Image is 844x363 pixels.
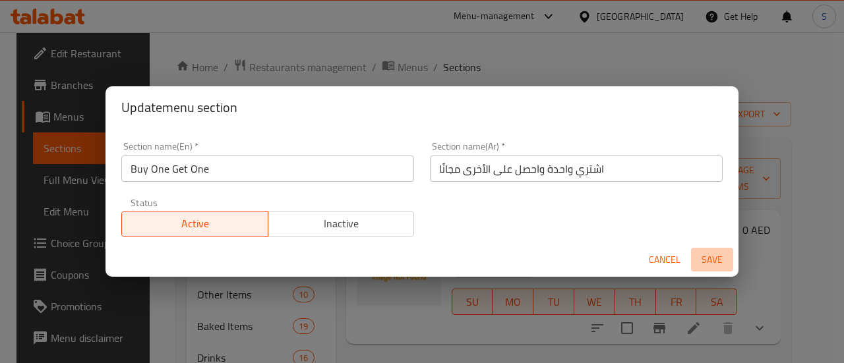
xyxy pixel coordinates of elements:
[274,214,409,233] span: Inactive
[430,155,723,182] input: Please enter section name(ar)
[121,155,414,182] input: Please enter section name(en)
[127,214,263,233] span: Active
[121,97,723,118] h2: Update menu section
[696,252,728,268] span: Save
[691,248,733,272] button: Save
[268,211,415,237] button: Inactive
[649,252,680,268] span: Cancel
[121,211,268,237] button: Active
[644,248,686,272] button: Cancel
